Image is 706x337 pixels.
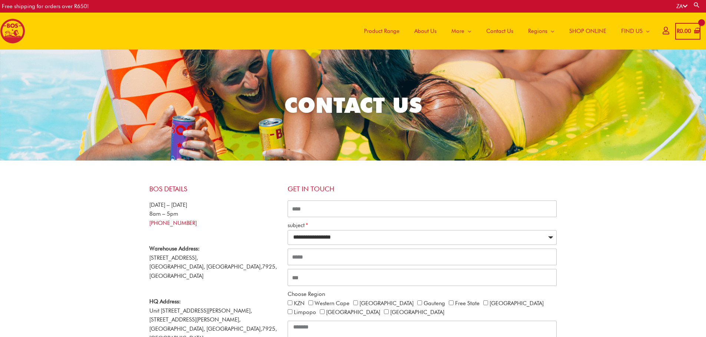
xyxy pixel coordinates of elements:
[390,309,444,316] label: [GEOGRAPHIC_DATA]
[569,20,606,42] span: SHOP ONLINE
[451,20,464,42] span: More
[149,220,197,226] a: [PHONE_NUMBER]
[693,1,700,9] a: Search button
[562,13,614,50] a: SHOP ONLINE
[407,13,444,50] a: About Us
[294,300,305,307] label: KZN
[676,3,687,10] a: ZA
[149,298,181,305] strong: HQ Address:
[359,300,414,307] label: [GEOGRAPHIC_DATA]
[364,20,400,42] span: Product Range
[288,221,308,230] label: subject
[149,210,178,217] span: 8am – 5pm
[455,300,480,307] label: Free State
[294,309,316,316] label: Limpopo
[490,300,544,307] label: [GEOGRAPHIC_DATA]
[675,23,700,40] a: View Shopping Cart, empty
[326,309,380,316] label: [GEOGRAPHIC_DATA]
[621,20,643,42] span: FIND US
[288,290,325,299] label: Choose Region
[677,28,680,34] span: R
[149,202,187,208] span: [DATE] – [DATE]
[149,298,252,314] span: Unit [STREET_ADDRESS][PERSON_NAME],
[486,20,513,42] span: Contact Us
[521,13,562,50] a: Regions
[146,91,560,119] h2: CONTACT US
[149,326,262,332] span: [GEOGRAPHIC_DATA], [GEOGRAPHIC_DATA],
[528,20,547,42] span: Regions
[677,28,691,34] bdi: 0.00
[288,185,557,193] h4: Get in touch
[351,13,657,50] nav: Site Navigation
[149,245,200,252] strong: Warehouse Address:
[357,13,407,50] a: Product Range
[479,13,521,50] a: Contact Us
[424,300,445,307] label: Gauteng
[444,13,479,50] a: More
[149,255,198,261] span: [STREET_ADDRESS],
[315,300,349,307] label: Western Cape
[149,185,280,193] h4: BOS Details
[414,20,437,42] span: About Us
[149,316,241,323] span: [STREET_ADDRESS][PERSON_NAME],
[149,263,262,270] span: [GEOGRAPHIC_DATA], [GEOGRAPHIC_DATA],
